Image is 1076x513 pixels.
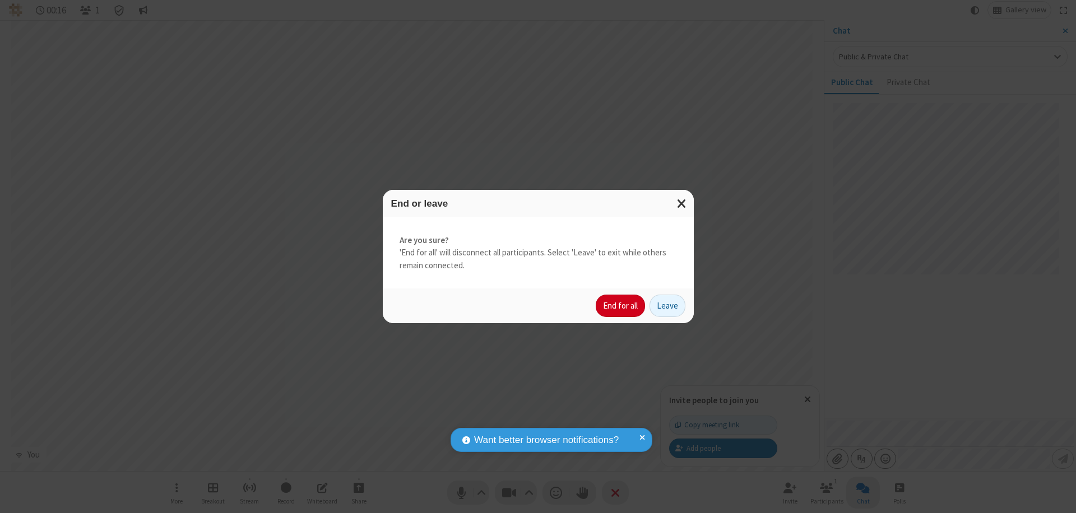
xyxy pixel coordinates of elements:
div: 'End for all' will disconnect all participants. Select 'Leave' to exit while others remain connec... [383,217,694,289]
strong: Are you sure? [400,234,677,247]
button: End for all [596,295,645,317]
button: Close modal [670,190,694,217]
span: Want better browser notifications? [474,433,619,447]
button: Leave [650,295,685,317]
h3: End or leave [391,198,685,209]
